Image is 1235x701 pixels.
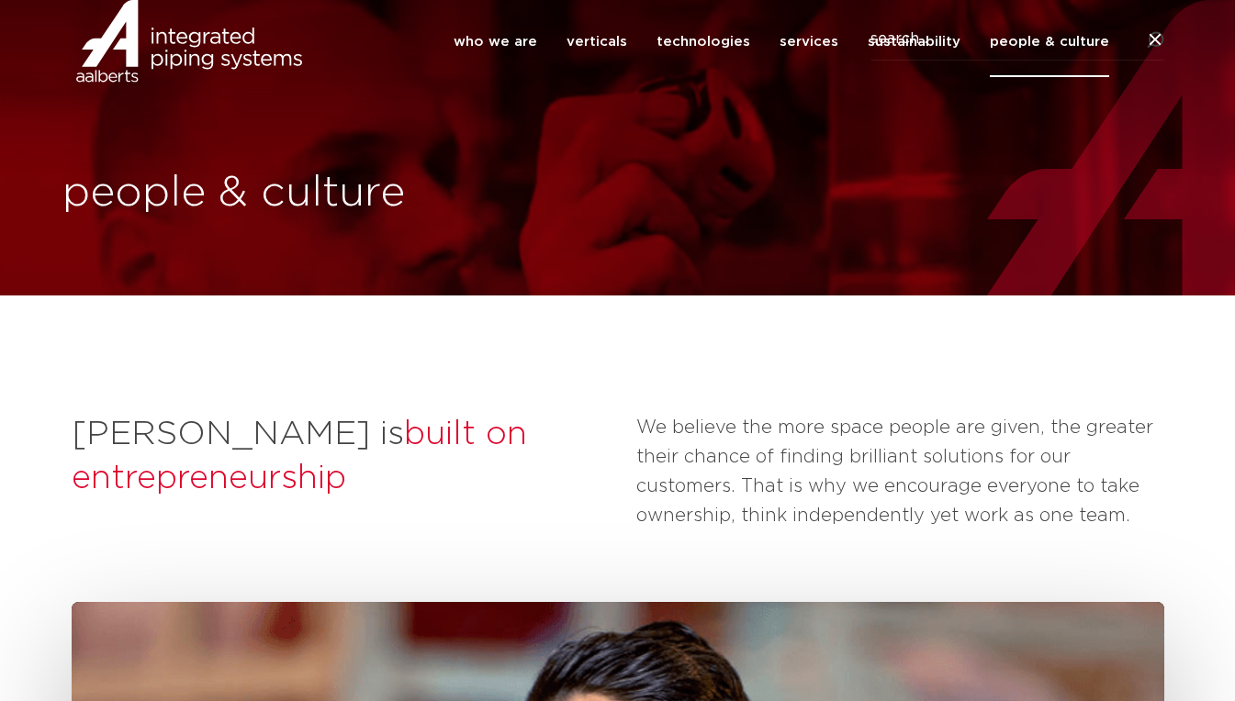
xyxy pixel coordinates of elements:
h2: [PERSON_NAME] is [72,413,618,501]
a: services [780,6,838,77]
a: technologies [657,6,750,77]
a: verticals [567,6,627,77]
nav: Menu [454,6,1109,77]
a: sustainability [868,6,960,77]
h1: people & culture [62,164,609,223]
a: people & culture [990,6,1109,77]
a: who we are [454,6,537,77]
p: We believe the more space people are given, the greater their chance of finding brilliant solutio... [636,413,1164,530]
span: built on entrepreneurship [72,417,527,495]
